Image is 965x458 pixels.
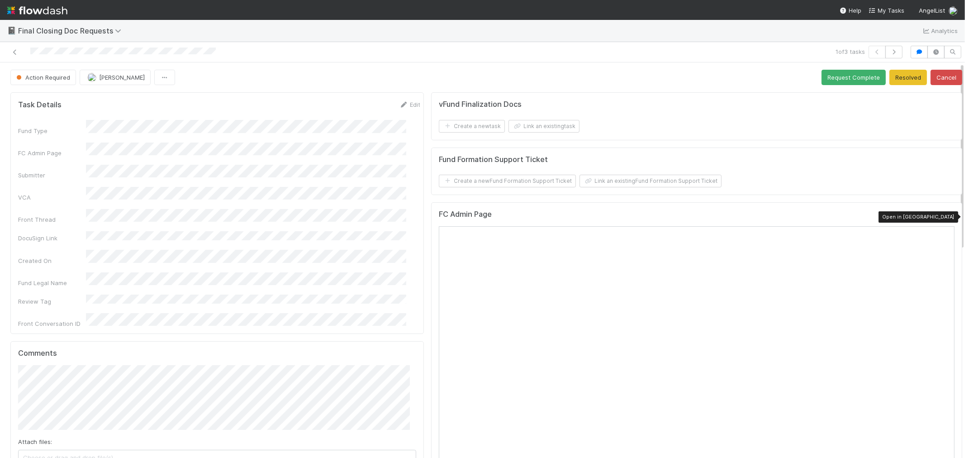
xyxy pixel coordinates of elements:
button: Request Complete [822,70,886,85]
div: Fund Legal Name [18,278,86,287]
span: 1 of 3 tasks [836,47,865,56]
button: Create a newFund Formation Support Ticket [439,175,576,187]
span: My Tasks [869,7,904,14]
button: Link an existingtask [509,120,580,133]
span: [PERSON_NAME] [99,74,145,81]
h5: Fund Formation Support Ticket [439,155,548,164]
span: Action Required [14,74,70,81]
h5: Comments [18,349,416,358]
div: Fund Type [18,126,86,135]
button: [PERSON_NAME] [80,70,151,85]
span: AngelList [919,7,945,14]
h5: vFund Finalization Docs [439,100,522,109]
a: Edit [399,101,420,108]
a: Analytics [922,25,958,36]
div: DocuSign Link [18,234,86,243]
button: Create a newtask [439,120,505,133]
span: 📓 [7,27,16,34]
span: Final Closing Doc Requests [18,26,126,35]
div: VCA [18,193,86,202]
div: FC Admin Page [18,148,86,157]
button: Cancel [931,70,962,85]
div: Front Conversation ID [18,319,86,328]
img: avatar_cbf6e7c1-1692-464b-bc1b-b8582b2cbdce.png [949,6,958,15]
div: Created On [18,256,86,265]
label: Attach files: [18,437,52,446]
img: avatar_b467e446-68e1-4310-82a7-76c532dc3f4b.png [87,73,96,82]
img: logo-inverted-e16ddd16eac7371096b0.svg [7,3,67,18]
button: Resolved [889,70,927,85]
div: Submitter [18,171,86,180]
button: Action Required [10,70,76,85]
h5: Task Details [18,100,62,110]
div: Front Thread [18,215,86,224]
div: Help [840,6,861,15]
h5: FC Admin Page [439,210,492,219]
button: Link an existingFund Formation Support Ticket [580,175,722,187]
div: Review Tag [18,297,86,306]
a: My Tasks [869,6,904,15]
